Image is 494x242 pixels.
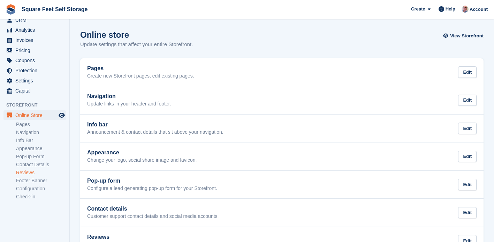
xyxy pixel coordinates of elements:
[458,151,477,162] div: Edit
[15,66,57,75] span: Protection
[458,207,477,219] div: Edit
[87,93,171,100] h2: Navigation
[15,56,57,65] span: Coupons
[3,76,66,86] a: menu
[87,213,219,220] p: Customer support contact details and social media accounts.
[3,66,66,75] a: menu
[87,122,223,128] h2: Info bar
[450,32,484,39] span: View Storefront
[3,56,66,65] a: menu
[87,157,197,163] p: Change your logo, social share image and favicon.
[87,129,223,135] p: Announcement & contact details that sit above your navigation.
[3,110,66,120] a: menu
[411,6,425,13] span: Create
[87,65,194,72] h2: Pages
[16,193,66,200] a: Check-in
[16,177,66,184] a: Footer Banner
[87,206,219,212] h2: Contact details
[16,153,66,160] a: Pop-up Form
[80,199,484,227] a: Contact details Customer support contact details and social media accounts. Edit
[458,95,477,106] div: Edit
[458,66,477,78] div: Edit
[80,86,484,114] a: Navigation Update links in your header and footer. Edit
[446,6,455,13] span: Help
[16,185,66,192] a: Configuration
[87,234,199,240] h2: Reviews
[445,30,484,42] a: View Storefront
[458,123,477,134] div: Edit
[80,58,484,86] a: Pages Create new Storefront pages, edit existing pages. Edit
[87,73,194,79] p: Create new Storefront pages, edit existing pages.
[87,178,217,184] h2: Pop-up form
[6,102,69,109] span: Storefront
[19,3,90,15] a: Square Feet Self Storage
[87,149,197,156] h2: Appearance
[470,6,488,13] span: Account
[15,15,57,25] span: CRM
[16,137,66,144] a: Info Bar
[16,121,66,128] a: Pages
[87,101,171,107] p: Update links in your header and footer.
[58,111,66,119] a: Preview store
[3,25,66,35] a: menu
[87,185,217,192] p: Configure a lead generating pop-up form for your Storefront.
[3,86,66,96] a: menu
[16,169,66,176] a: Reviews
[16,145,66,152] a: Appearance
[6,4,16,15] img: stora-icon-8386f47178a22dfd0bd8f6a31ec36ba5ce8667c1dd55bd0f319d3a0aa187defe.svg
[80,115,484,142] a: Info bar Announcement & contact details that sit above your navigation. Edit
[16,129,66,136] a: Navigation
[3,35,66,45] a: menu
[15,76,57,86] span: Settings
[458,179,477,190] div: Edit
[3,45,66,55] a: menu
[3,15,66,25] a: menu
[80,41,193,49] p: Update settings that affect your entire Storefront.
[15,45,57,55] span: Pricing
[462,6,469,13] img: David Greer
[80,142,484,170] a: Appearance Change your logo, social share image and favicon. Edit
[80,30,193,39] h1: Online store
[80,171,484,199] a: Pop-up form Configure a lead generating pop-up form for your Storefront. Edit
[15,35,57,45] span: Invoices
[15,86,57,96] span: Capital
[15,110,57,120] span: Online Store
[15,25,57,35] span: Analytics
[16,161,66,168] a: Contact Details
